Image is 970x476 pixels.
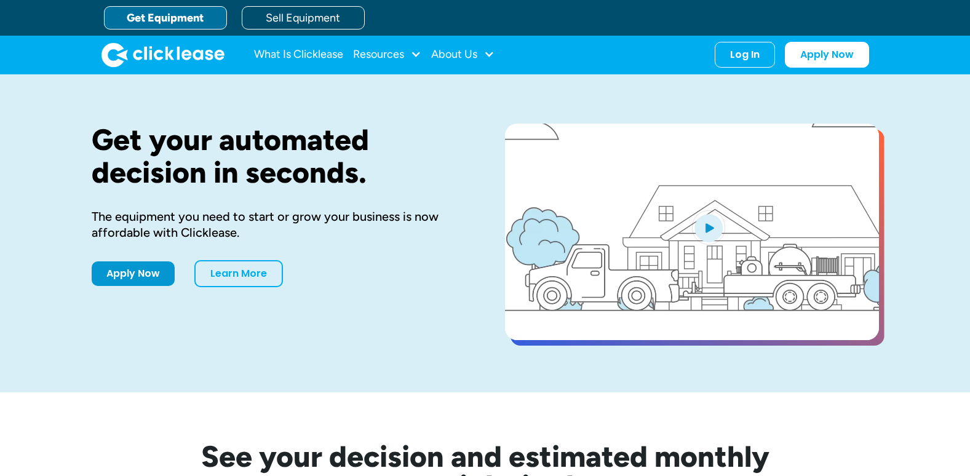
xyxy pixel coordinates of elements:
[730,49,760,61] div: Log In
[505,124,879,340] a: open lightbox
[692,210,725,245] img: Blue play button logo on a light blue circular background
[101,42,225,67] a: home
[92,261,175,286] a: Apply Now
[254,42,343,67] a: What Is Clicklease
[194,260,283,287] a: Learn More
[242,6,365,30] a: Sell Equipment
[101,42,225,67] img: Clicklease logo
[353,42,421,67] div: Resources
[431,42,495,67] div: About Us
[92,208,466,240] div: The equipment you need to start or grow your business is now affordable with Clicklease.
[785,42,869,68] a: Apply Now
[92,124,466,189] h1: Get your automated decision in seconds.
[104,6,227,30] a: Get Equipment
